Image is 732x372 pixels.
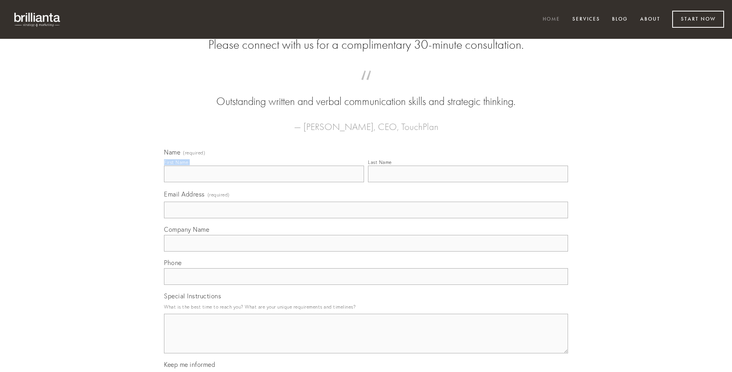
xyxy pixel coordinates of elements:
[8,8,67,31] img: brillianta - research, strategy, marketing
[164,259,182,267] span: Phone
[164,292,221,300] span: Special Instructions
[177,78,555,109] blockquote: Outstanding written and verbal communication skills and strategic thinking.
[164,148,180,156] span: Name
[368,159,392,165] div: Last Name
[672,11,724,28] a: Start Now
[208,189,230,200] span: (required)
[164,159,188,165] div: First Name
[164,37,568,52] h2: Please connect with us for a complimentary 30-minute consultation.
[567,13,605,26] a: Services
[607,13,633,26] a: Blog
[177,109,555,135] figcaption: — [PERSON_NAME], CEO, TouchPlan
[164,190,205,198] span: Email Address
[164,225,209,233] span: Company Name
[164,301,568,312] p: What is the best time to reach you? What are your unique requirements and timelines?
[538,13,565,26] a: Home
[635,13,665,26] a: About
[177,78,555,94] span: “
[164,361,215,368] span: Keep me informed
[183,151,205,155] span: (required)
